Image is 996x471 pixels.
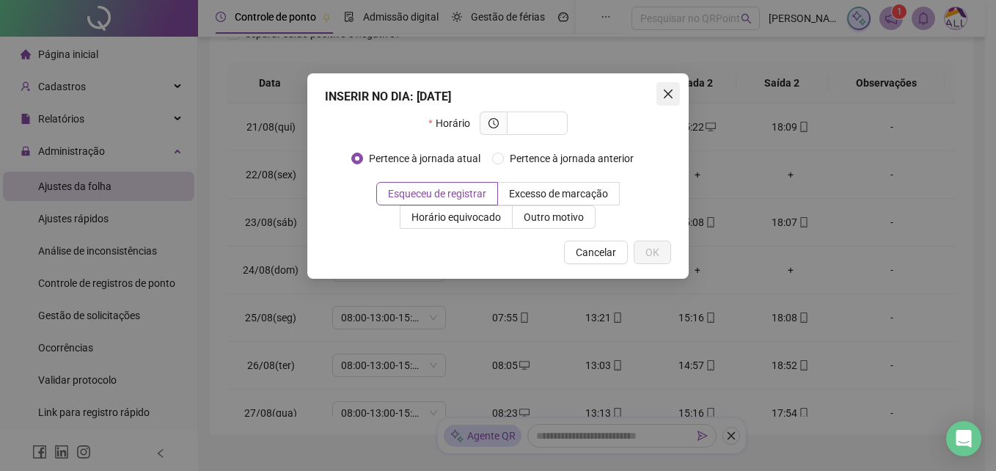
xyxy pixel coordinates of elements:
[662,88,674,100] span: close
[325,88,671,106] div: INSERIR NO DIA : [DATE]
[509,188,608,200] span: Excesso de marcação
[564,241,628,264] button: Cancelar
[411,211,501,223] span: Horário equivocado
[428,112,479,135] label: Horário
[656,82,680,106] button: Close
[388,188,486,200] span: Esqueceu de registrar
[634,241,671,264] button: OK
[488,118,499,128] span: clock-circle
[946,421,981,456] div: Open Intercom Messenger
[524,211,584,223] span: Outro motivo
[504,150,640,167] span: Pertence à jornada anterior
[576,244,616,260] span: Cancelar
[363,150,486,167] span: Pertence à jornada atual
